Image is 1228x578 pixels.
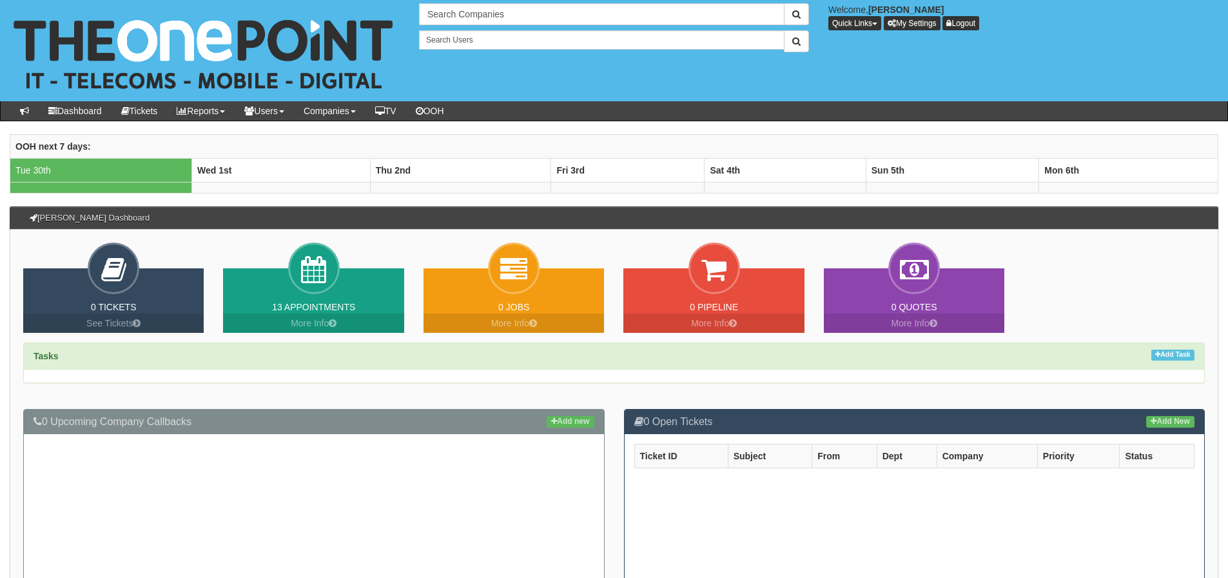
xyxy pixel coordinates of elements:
[91,302,137,312] a: 0 Tickets
[1039,158,1218,182] th: Mon 6th
[866,158,1039,182] th: Sun 5th
[623,314,804,333] a: More Info
[498,302,529,312] a: 0 Jobs
[223,314,404,333] a: More Info
[34,416,594,428] h3: 0 Upcoming Company Callbacks
[819,3,1228,30] div: Welcome,
[1146,416,1194,428] a: Add New
[690,302,738,312] a: 0 Pipeline
[937,444,1037,468] th: Company
[23,314,204,333] a: See Tickets
[1151,350,1194,361] a: Add Task
[406,101,454,121] a: OOH
[235,101,294,121] a: Users
[424,314,604,333] a: More Info
[365,101,406,121] a: TV
[272,302,355,312] a: 13 Appointments
[634,444,728,468] th: Ticket ID
[1037,444,1120,468] th: Priority
[868,5,944,15] b: [PERSON_NAME]
[10,134,1218,158] th: OOH next 7 days:
[419,30,785,50] input: Search Users
[884,16,940,30] a: My Settings
[23,207,156,229] h3: [PERSON_NAME] Dashboard
[812,444,877,468] th: From
[10,158,192,182] td: Tue 30th
[824,314,1004,333] a: More Info
[167,101,235,121] a: Reports
[112,101,168,121] a: Tickets
[877,444,937,468] th: Dept
[370,158,551,182] th: Thu 2nd
[828,16,881,30] button: Quick Links
[728,444,812,468] th: Subject
[39,101,112,121] a: Dashboard
[419,3,785,25] input: Search Companies
[34,351,59,361] strong: Tasks
[705,158,866,182] th: Sat 4th
[294,101,365,121] a: Companies
[634,416,1195,428] h3: 0 Open Tickets
[892,302,937,312] a: 0 Quotes
[942,16,979,30] a: Logout
[551,158,705,182] th: Fri 3rd
[1120,444,1194,468] th: Status
[191,158,370,182] th: Wed 1st
[547,416,594,428] a: Add new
